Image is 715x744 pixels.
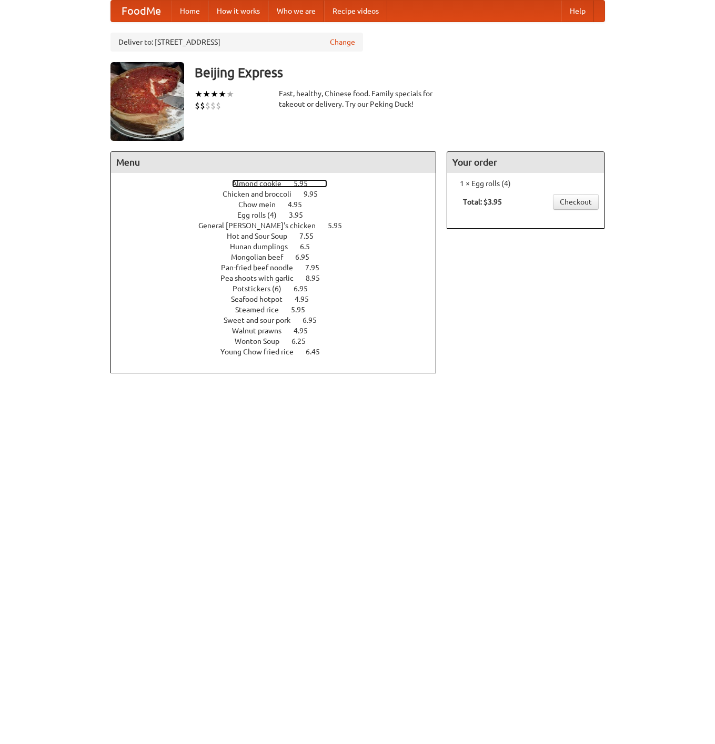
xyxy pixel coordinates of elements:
h4: Menu [111,152,436,173]
div: Deliver to: [STREET_ADDRESS] [110,33,363,52]
b: Total: $3.95 [463,198,502,206]
h3: Beijing Express [195,62,605,83]
a: Chow mein 4.95 [238,200,321,209]
li: $ [200,100,205,111]
a: Pea shoots with garlic 8.95 [220,274,339,282]
span: 6.5 [300,242,320,251]
span: 7.55 [299,232,324,240]
li: ★ [195,88,203,100]
a: How it works [208,1,268,22]
span: 3.95 [289,211,314,219]
a: Change [330,37,355,47]
span: 6.25 [291,337,316,345]
h4: Your order [447,152,604,173]
span: 8.95 [306,274,330,282]
a: Wonton Soup 6.25 [235,337,325,345]
li: ★ [218,88,226,100]
span: Chow mein [238,200,286,209]
span: 6.45 [306,348,330,356]
a: Walnut prawns 4.95 [232,327,327,335]
a: Hunan dumplings 6.5 [230,242,329,251]
a: Sweet and sour pork 6.95 [224,316,336,324]
span: 5.95 [294,179,318,188]
span: Wonton Soup [235,337,290,345]
li: ★ [226,88,234,100]
a: Potstickers (6) 6.95 [233,284,327,293]
span: Pea shoots with garlic [220,274,304,282]
a: Home [172,1,208,22]
span: Sweet and sour pork [224,316,301,324]
span: 4.95 [294,327,318,335]
span: Seafood hotpot [231,295,293,303]
span: Pan-fried beef noodle [221,263,304,272]
span: Hot and Sour Soup [227,232,298,240]
a: Almond cookie 5.95 [232,179,327,188]
li: $ [205,100,210,111]
li: $ [216,100,221,111]
a: Help [561,1,594,22]
span: 6.95 [303,316,327,324]
a: Seafood hotpot 4.95 [231,295,328,303]
span: 5.95 [291,305,316,314]
a: FoodMe [111,1,172,22]
span: Chicken and broccoli [223,190,302,198]
span: Hunan dumplings [230,242,298,251]
li: $ [210,100,216,111]
span: Steamed rice [235,305,289,314]
a: Steamed rice 5.95 [235,305,325,314]
a: Hot and Sour Soup 7.55 [227,232,333,240]
a: Recipe videos [324,1,387,22]
span: Walnut prawns [232,327,292,335]
span: Almond cookie [232,179,292,188]
a: Mongolian beef 6.95 [231,253,329,261]
span: 4.95 [288,200,313,209]
span: 9.95 [304,190,328,198]
a: Chicken and broccoli 9.95 [223,190,337,198]
span: General [PERSON_NAME]'s chicken [198,221,326,230]
a: Pan-fried beef noodle 7.95 [221,263,339,272]
span: Egg rolls (4) [237,211,287,219]
span: Mongolian beef [231,253,294,261]
a: Young Chow fried rice 6.45 [220,348,339,356]
a: Egg rolls (4) 3.95 [237,211,323,219]
div: Fast, healthy, Chinese food. Family specials for takeout or delivery. Try our Peking Duck! [279,88,437,109]
span: 6.95 [295,253,320,261]
img: angular.jpg [110,62,184,141]
span: 4.95 [295,295,319,303]
a: Checkout [553,194,599,210]
span: 6.95 [294,284,318,293]
li: ★ [203,88,210,100]
li: $ [195,100,200,111]
span: Young Chow fried rice [220,348,304,356]
li: ★ [210,88,218,100]
a: General [PERSON_NAME]'s chicken 5.95 [198,221,361,230]
span: Potstickers (6) [233,284,292,293]
span: 5.95 [328,221,353,230]
span: 7.95 [305,263,330,272]
li: 1 × Egg rolls (4) [452,178,599,189]
a: Who we are [268,1,324,22]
